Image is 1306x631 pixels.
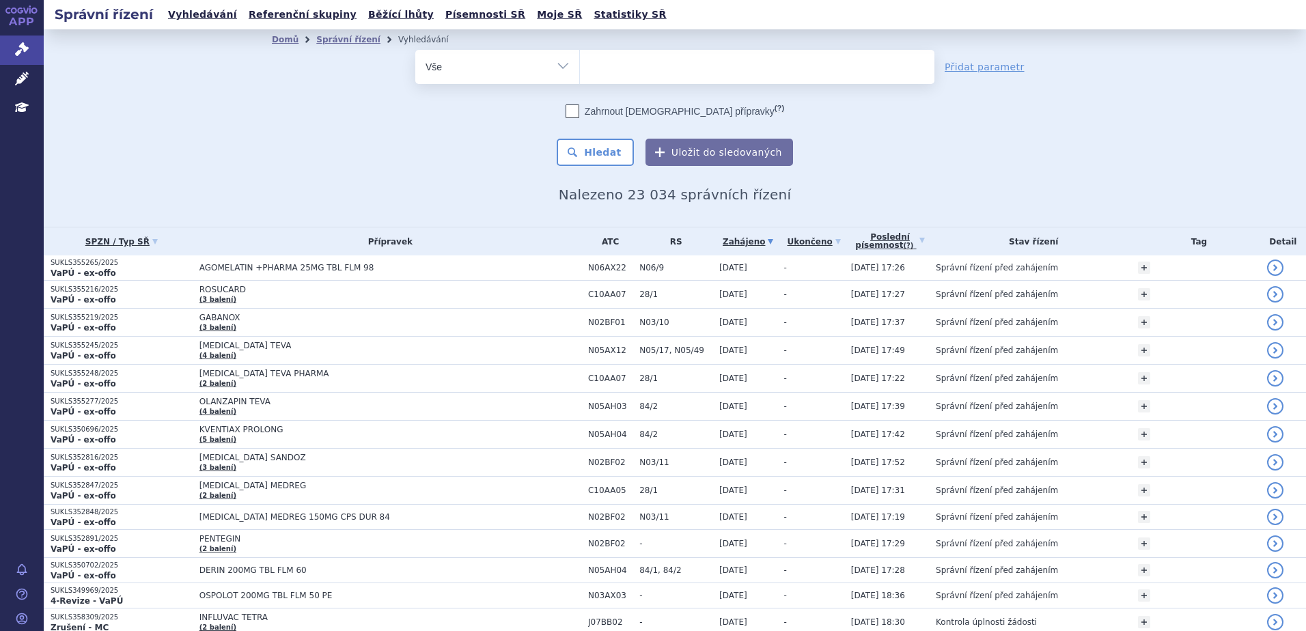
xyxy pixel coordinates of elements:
button: Hledat [557,139,634,166]
span: Správní řízení před zahájením [936,430,1058,439]
a: Vyhledávání [164,5,241,24]
span: - [783,617,786,627]
a: detail [1267,342,1283,359]
span: N05AH03 [588,402,633,411]
span: N06AX22 [588,263,633,272]
span: Správní řízení před zahájením [936,486,1058,495]
span: [DATE] [719,591,747,600]
a: Běžící lhůty [364,5,438,24]
a: detail [1267,535,1283,552]
span: - [783,346,786,355]
span: OLANZAPIN TEVA [199,397,541,406]
strong: VaPÚ - ex-offo [51,323,116,333]
a: detail [1267,286,1283,303]
strong: VaPÚ - ex-offo [51,463,116,473]
span: DERIN 200MG TBL FLM 60 [199,565,541,575]
a: (3 balení) [199,296,236,303]
span: N03/10 [639,318,712,327]
p: SUKLS355248/2025 [51,369,193,378]
abbr: (?) [775,104,784,113]
th: Stav řízení [929,227,1131,255]
a: detail [1267,314,1283,331]
span: - [783,430,786,439]
a: Domů [272,35,298,44]
span: [DATE] 17:52 [851,458,905,467]
span: KVENTIAX PROLONG [199,425,541,434]
span: Správní řízení před zahájením [936,402,1058,411]
span: - [639,617,712,627]
span: [DATE] [719,430,747,439]
span: [DATE] [719,263,747,272]
span: N05AX12 [588,346,633,355]
span: - [783,539,786,548]
a: (4 balení) [199,408,236,415]
a: Správní řízení [316,35,380,44]
strong: 4-Revize - VaPÚ [51,596,123,606]
a: (5 balení) [199,436,236,443]
span: [MEDICAL_DATA] SANDOZ [199,453,541,462]
p: SUKLS352847/2025 [51,481,193,490]
span: 28/1 [639,374,712,383]
span: [DATE] 17:29 [851,539,905,548]
a: detail [1267,482,1283,499]
span: 28/1 [639,486,712,495]
span: [DATE] [719,565,747,575]
span: Správní řízení před zahájením [936,346,1058,355]
strong: VaPÚ - ex-offo [51,268,116,278]
span: N03/11 [639,458,712,467]
span: C10AA05 [588,486,633,495]
strong: VaPÚ - ex-offo [51,351,116,361]
a: (2 balení) [199,380,236,387]
p: SUKLS355277/2025 [51,397,193,406]
span: - [783,374,786,383]
strong: VaPÚ - ex-offo [51,491,116,501]
a: Statistiky SŘ [589,5,670,24]
span: Nalezeno 23 034 správních řízení [559,186,791,203]
span: 28/1 [639,290,712,299]
a: Poslednípísemnost(?) [851,227,929,255]
a: + [1138,288,1150,300]
p: SUKLS355216/2025 [51,285,193,294]
a: Zahájeno [719,232,777,251]
span: N06/9 [639,263,712,272]
span: ROSUCARD [199,285,541,294]
span: [DATE] 17:31 [851,486,905,495]
span: - [783,486,786,495]
span: [DATE] 17:26 [851,263,905,272]
a: + [1138,616,1150,628]
span: 84/2 [639,430,712,439]
a: detail [1267,509,1283,525]
span: Správní řízení před zahájením [936,591,1058,600]
a: (4 balení) [199,352,236,359]
span: N05AH04 [588,565,633,575]
span: [DATE] 17:28 [851,565,905,575]
span: 84/1, 84/2 [639,565,712,575]
a: + [1138,344,1150,356]
span: PENTEGIN [199,534,541,544]
a: detail [1267,260,1283,276]
a: Přidat parametr [945,60,1025,74]
span: Správní řízení před zahájením [936,318,1058,327]
button: Uložit do sledovaných [645,139,793,166]
span: Správní řízení před zahájením [936,512,1058,522]
span: J07BB02 [588,617,633,627]
span: [MEDICAL_DATA] MEDREG [199,481,541,490]
th: ATC [581,227,633,255]
span: - [783,512,786,522]
p: SUKLS352816/2025 [51,453,193,462]
span: AGOMELATIN +PHARMA 25MG TBL FLM 98 [199,263,541,272]
p: SUKLS355219/2025 [51,313,193,322]
span: Správní řízení před zahájením [936,263,1058,272]
a: (2 balení) [199,492,236,499]
span: [DATE] 17:49 [851,346,905,355]
span: C10AA07 [588,374,633,383]
span: [DATE] [719,617,747,627]
p: SUKLS350702/2025 [51,561,193,570]
span: [DATE] [719,402,747,411]
th: Detail [1260,227,1306,255]
p: SUKLS355265/2025 [51,258,193,268]
span: - [783,318,786,327]
a: (3 balení) [199,324,236,331]
span: Správní řízení před zahájením [936,539,1058,548]
p: SUKLS352891/2025 [51,534,193,544]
